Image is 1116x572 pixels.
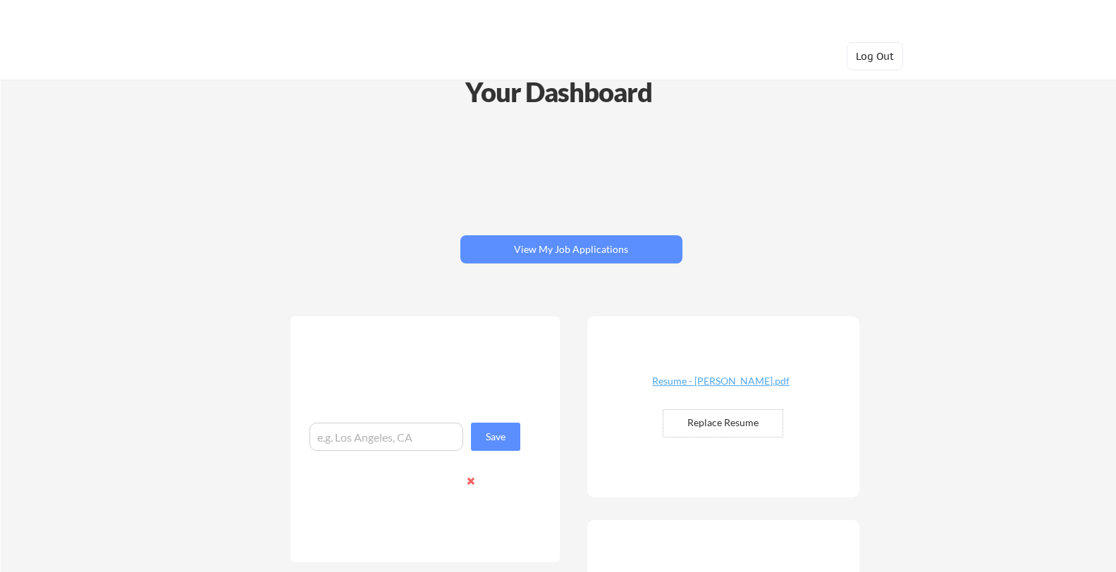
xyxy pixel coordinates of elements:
[637,376,805,398] a: Resume - [PERSON_NAME].pdf
[1,72,1116,112] div: Your Dashboard
[637,376,805,386] div: Resume - [PERSON_NAME].pdf
[471,423,520,451] button: Save
[847,42,903,70] button: Log Out
[309,423,463,451] input: e.g. Los Angeles, CA
[460,235,682,263] button: View My Job Applications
